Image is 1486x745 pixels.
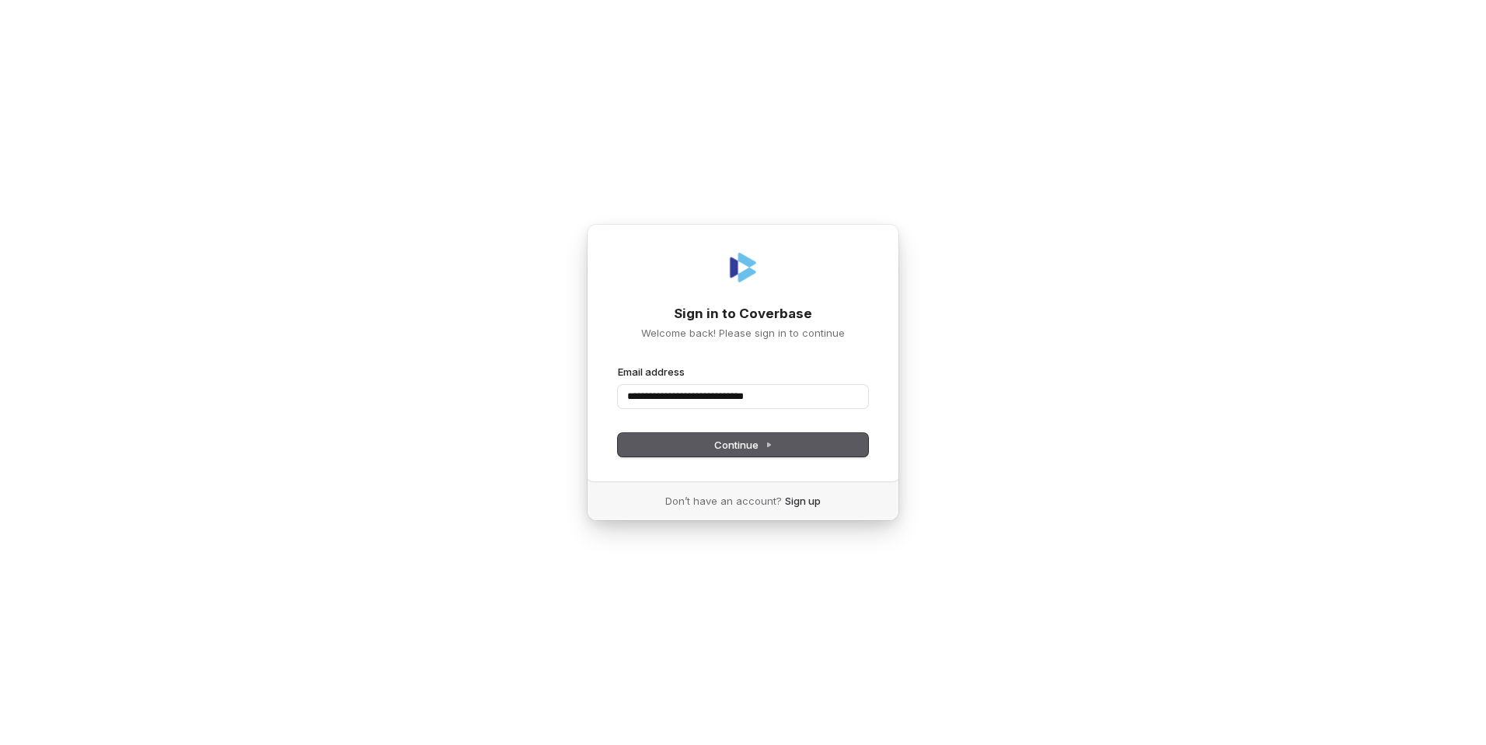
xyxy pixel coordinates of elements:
[724,249,762,286] img: Coverbase
[618,305,868,324] h1: Sign in to Coverbase
[618,433,868,456] button: Continue
[618,326,868,340] p: Welcome back! Please sign in to continue
[665,494,782,508] span: Don’t have an account?
[785,494,821,508] a: Sign up
[618,365,685,379] label: Email address
[714,438,773,452] span: Continue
